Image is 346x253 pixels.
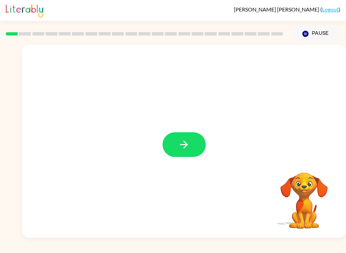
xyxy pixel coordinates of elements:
[270,162,338,230] video: Your browser must support playing .mp4 files to use Literably. Please try using another browser.
[322,6,339,13] a: Logout
[6,3,43,18] img: Literably
[291,26,340,42] button: Pause
[234,6,320,13] span: [PERSON_NAME] [PERSON_NAME]
[234,6,340,13] div: ( )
